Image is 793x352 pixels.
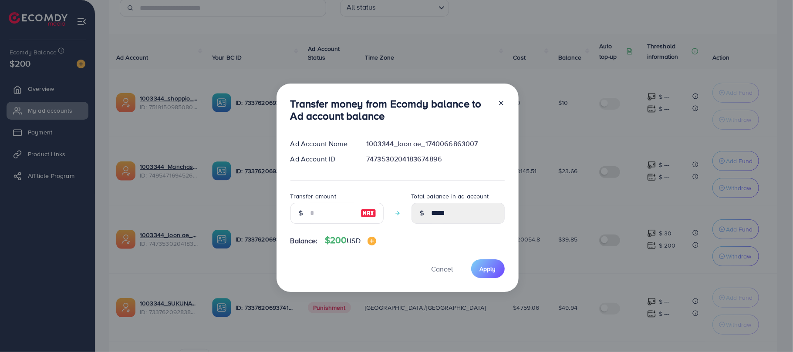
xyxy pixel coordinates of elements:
span: Apply [480,265,496,273]
h4: $200 [325,235,376,246]
button: Cancel [421,259,464,278]
img: image [368,237,376,245]
div: 7473530204183674896 [359,154,511,164]
h3: Transfer money from Ecomdy balance to Ad account balance [290,97,491,123]
span: USD [347,236,360,245]
div: Ad Account Name [283,139,360,149]
span: Cancel [432,264,453,274]
button: Apply [471,259,505,278]
iframe: Chat [756,313,786,345]
label: Total balance in ad account [412,192,489,201]
span: Balance: [290,236,318,246]
div: 1003344_loon ae_1740066863007 [359,139,511,149]
img: image [361,208,376,218]
label: Transfer amount [290,192,336,201]
div: Ad Account ID [283,154,360,164]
